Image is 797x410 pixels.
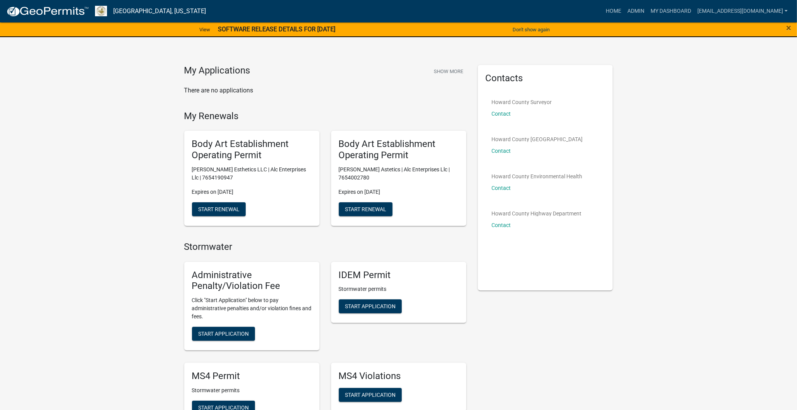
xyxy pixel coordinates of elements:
span: Start Application [345,392,396,398]
button: Start Renewal [192,202,246,216]
a: Admin [624,4,647,19]
strong: SOFTWARE RELEASE DETAILS FOR [DATE] [218,26,335,33]
p: Howard County Environmental Health [492,174,583,179]
span: × [786,22,791,33]
h5: Administrative Penalty/Violation Fee [192,270,312,292]
img: Howard County, Indiana [95,6,107,16]
button: Don't show again [510,23,553,36]
h4: My Renewals [184,111,466,122]
h5: MS4 Permit [192,371,312,382]
a: [GEOGRAPHIC_DATA], [US_STATE] [113,5,206,18]
h4: Stormwater [184,241,466,253]
a: [EMAIL_ADDRESS][DOMAIN_NAME] [694,4,791,19]
span: Start Application [198,331,249,337]
p: Click "Start Application" below to pay administrative penalties and/or violation fines and fees. [192,296,312,321]
p: [PERSON_NAME] Esthetics LLC | Alc Enterprises Llc | 7654190947 [192,166,312,182]
a: My Dashboard [647,4,694,19]
h5: Body Art Establishment Operating Permit [339,138,459,161]
p: Stormwater permits [339,285,459,293]
a: Home [603,4,624,19]
h5: IDEM Permit [339,270,459,281]
h5: MS4 Violations [339,371,459,382]
h5: Contacts [486,73,605,84]
a: Contact [492,148,511,154]
h5: Body Art Establishment Operating Permit [192,138,312,161]
p: Stormwater permits [192,386,312,395]
button: Start Application [339,299,402,313]
button: Start Application [339,388,402,402]
span: Start Application [345,303,396,309]
p: [PERSON_NAME] Astetics | Alc Enterprises Llc | 7654002780 [339,166,459,182]
p: Expires on [DATE] [339,188,459,196]
p: Expires on [DATE] [192,188,312,196]
p: Howard County [GEOGRAPHIC_DATA] [492,137,583,142]
p: Howard County Highway Department [492,211,582,216]
a: Contact [492,185,511,191]
button: Show More [431,65,466,78]
a: Contact [492,111,511,117]
wm-registration-list-section: My Renewals [184,111,466,232]
p: There are no applications [184,86,466,95]
button: Start Application [192,327,255,341]
button: Close [786,23,791,32]
span: Start Renewal [198,206,240,212]
h4: My Applications [184,65,250,77]
span: Start Renewal [345,206,386,212]
button: Start Renewal [339,202,393,216]
a: View [196,23,213,36]
a: Contact [492,222,511,228]
p: Howard County Surveyor [492,99,552,105]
